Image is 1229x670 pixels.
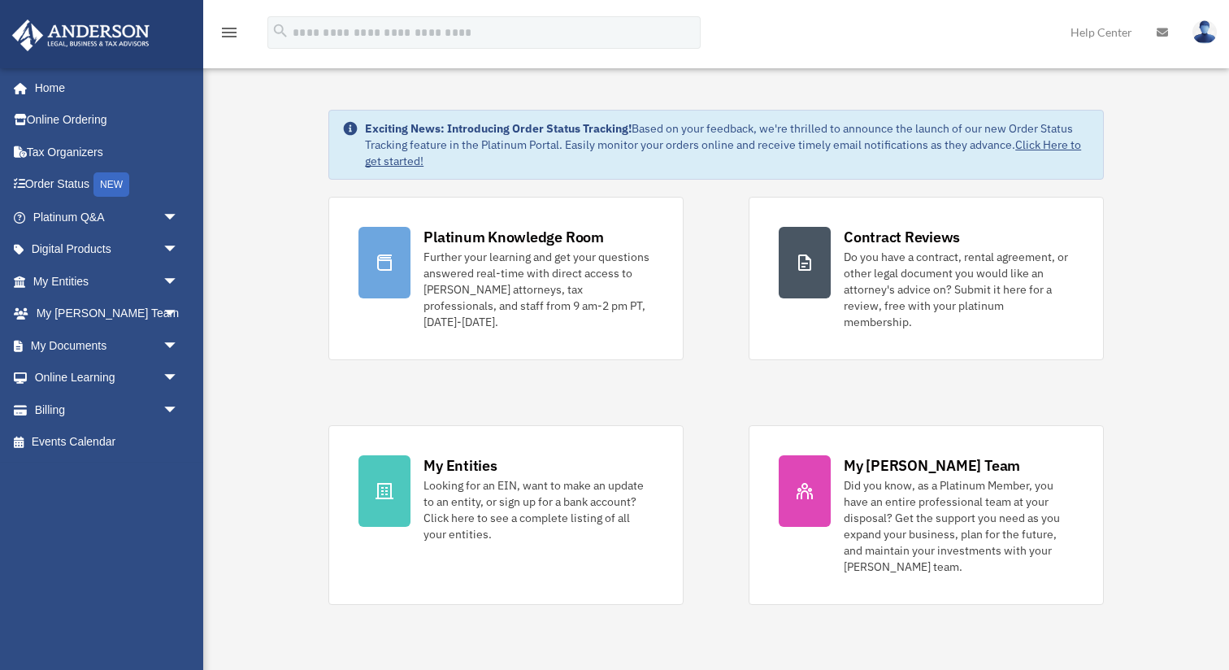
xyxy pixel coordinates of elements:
[844,455,1020,476] div: My [PERSON_NAME] Team
[11,426,203,459] a: Events Calendar
[163,298,195,331] span: arrow_drop_down
[328,425,684,605] a: My Entities Looking for an EIN, want to make an update to an entity, or sign up for a bank accoun...
[163,329,195,363] span: arrow_drop_down
[844,227,960,247] div: Contract Reviews
[749,425,1104,605] a: My [PERSON_NAME] Team Did you know, as a Platinum Member, you have an entire professional team at...
[163,265,195,298] span: arrow_drop_down
[423,227,604,247] div: Platinum Knowledge Room
[163,394,195,427] span: arrow_drop_down
[219,28,239,42] a: menu
[163,362,195,395] span: arrow_drop_down
[11,104,203,137] a: Online Ordering
[7,20,154,51] img: Anderson Advisors Platinum Portal
[1192,20,1217,44] img: User Pic
[11,201,203,233] a: Platinum Q&Aarrow_drop_down
[365,120,1090,169] div: Based on your feedback, we're thrilled to announce the launch of our new Order Status Tracking fe...
[365,121,632,136] strong: Exciting News: Introducing Order Status Tracking!
[163,233,195,267] span: arrow_drop_down
[163,201,195,234] span: arrow_drop_down
[365,137,1081,168] a: Click Here to get started!
[11,362,203,394] a: Online Learningarrow_drop_down
[271,22,289,40] i: search
[11,136,203,168] a: Tax Organizers
[844,477,1074,575] div: Did you know, as a Platinum Member, you have an entire professional team at your disposal? Get th...
[11,168,203,202] a: Order StatusNEW
[93,172,129,197] div: NEW
[11,265,203,298] a: My Entitiesarrow_drop_down
[328,197,684,360] a: Platinum Knowledge Room Further your learning and get your questions answered real-time with dire...
[11,72,195,104] a: Home
[423,477,654,542] div: Looking for an EIN, want to make an update to an entity, or sign up for a bank account? Click her...
[844,249,1074,330] div: Do you have a contract, rental agreement, or other legal document you would like an attorney's ad...
[219,23,239,42] i: menu
[749,197,1104,360] a: Contract Reviews Do you have a contract, rental agreement, or other legal document you would like...
[11,394,203,426] a: Billingarrow_drop_down
[11,329,203,362] a: My Documentsarrow_drop_down
[423,455,497,476] div: My Entities
[11,233,203,266] a: Digital Productsarrow_drop_down
[11,298,203,330] a: My [PERSON_NAME] Teamarrow_drop_down
[423,249,654,330] div: Further your learning and get your questions answered real-time with direct access to [PERSON_NAM...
